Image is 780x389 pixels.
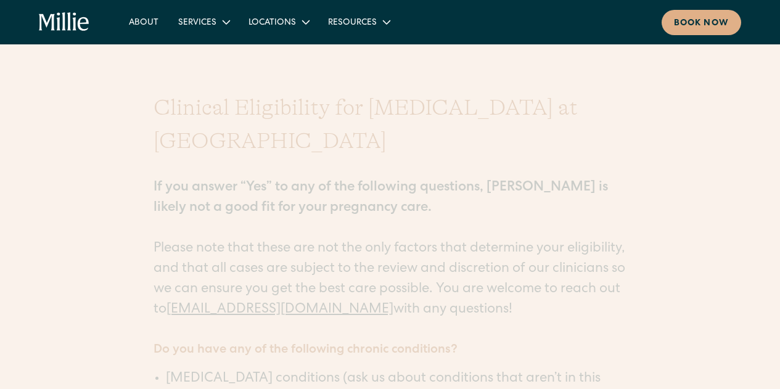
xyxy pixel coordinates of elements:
[39,12,89,32] a: home
[154,344,458,356] strong: Do you have any of the following chronic conditions?
[318,12,399,32] div: Resources
[248,17,296,30] div: Locations
[178,17,216,30] div: Services
[674,17,729,30] div: Book now
[239,12,318,32] div: Locations
[154,91,627,158] h1: Clinical Eligibility for [MEDICAL_DATA] at [GEOGRAPHIC_DATA]
[328,17,377,30] div: Resources
[119,12,168,32] a: About
[154,181,608,215] strong: If you answer “Yes” to any of the following questions, [PERSON_NAME] is likely not a good fit for...
[662,10,741,35] a: Book now
[154,158,627,321] p: Please note that these are not the only factors that determine your eligibility, and that all cas...
[154,321,627,341] p: ‍
[168,12,239,32] div: Services
[166,303,393,317] a: [EMAIL_ADDRESS][DOMAIN_NAME]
